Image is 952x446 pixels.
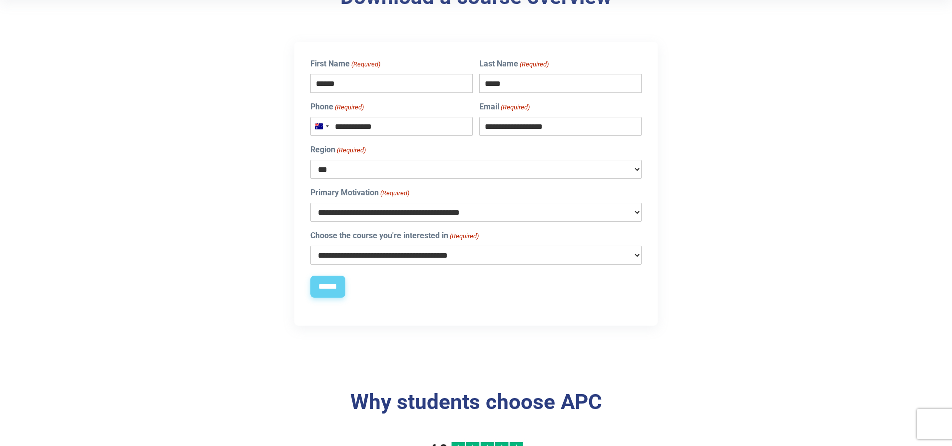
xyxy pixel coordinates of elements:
[184,390,769,415] h3: Why students choose APC
[479,101,530,113] label: Email
[310,144,366,156] label: Region
[500,102,530,112] span: (Required)
[479,58,549,70] label: Last Name
[310,230,479,242] label: Choose the course you're interested in
[310,187,409,199] label: Primary Motivation
[350,59,380,69] span: (Required)
[310,101,364,113] label: Phone
[379,188,409,198] span: (Required)
[449,231,479,241] span: (Required)
[310,58,380,70] label: First Name
[336,145,366,155] span: (Required)
[311,117,332,135] button: Selected country
[519,59,549,69] span: (Required)
[334,102,364,112] span: (Required)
